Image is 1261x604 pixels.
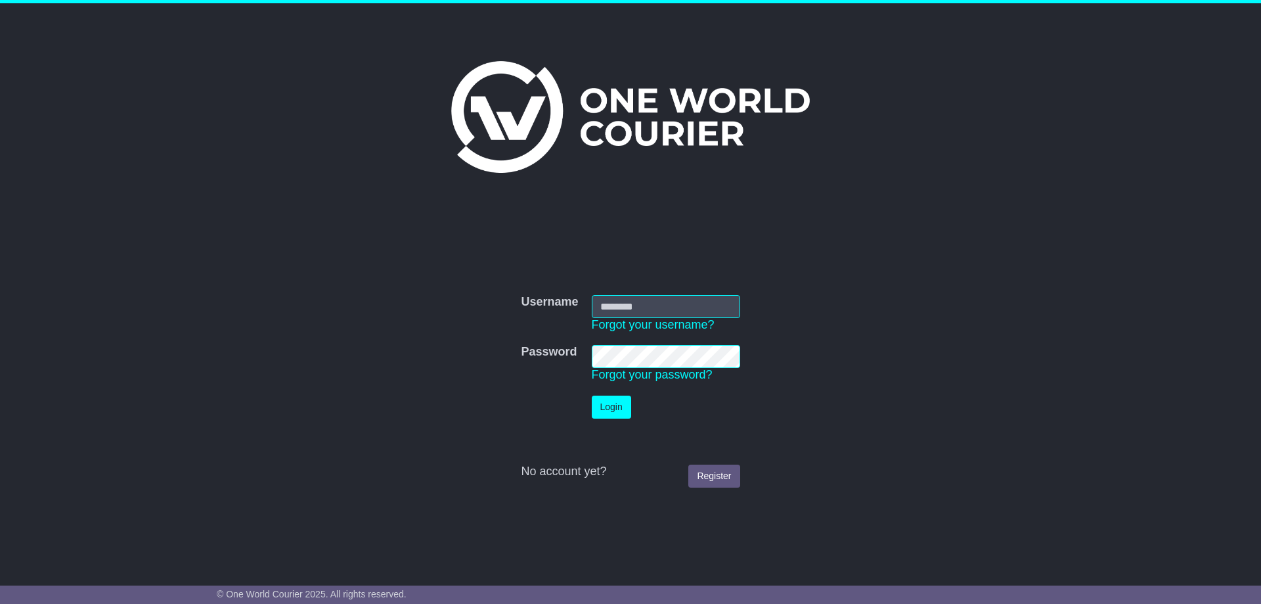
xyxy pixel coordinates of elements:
button: Login [592,396,631,419]
span: © One World Courier 2025. All rights reserved. [217,589,407,599]
img: One World [451,61,810,173]
label: Password [521,345,577,360]
a: Forgot your username? [592,318,715,331]
label: Username [521,295,578,310]
a: Forgot your password? [592,368,713,381]
div: No account yet? [521,465,740,479]
a: Register [688,465,740,488]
